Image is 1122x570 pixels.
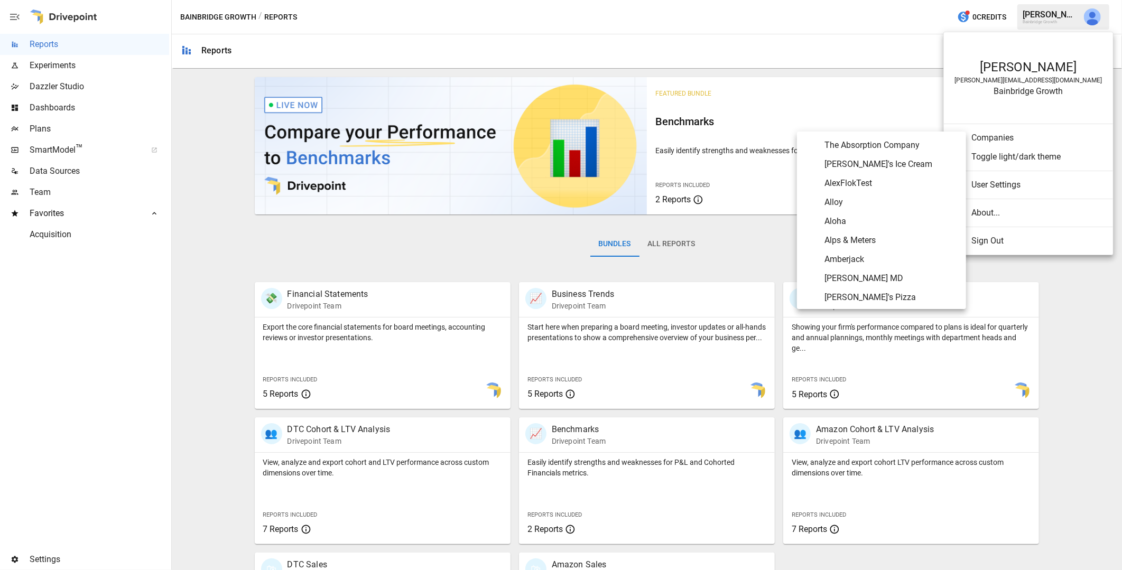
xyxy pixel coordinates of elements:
span: [PERSON_NAME]'s Pizza [824,291,958,304]
span: Aloha [824,215,958,228]
div: [PERSON_NAME][EMAIL_ADDRESS][DOMAIN_NAME] [954,77,1102,84]
span: Alps & Meters [824,234,958,247]
span: Sign Out [971,235,1105,247]
span: AlexFlokTest [824,177,958,190]
span: [PERSON_NAME]'s Ice Cream [824,158,958,171]
span: User Settings [971,179,1105,191]
span: Alloy [824,196,958,209]
span: The Absorption Company [824,139,958,152]
span: Companies [971,132,1105,144]
span: Toggle light/dark theme [971,151,1105,163]
span: [PERSON_NAME] MD [824,272,958,285]
div: Bainbridge Growth [954,86,1102,96]
span: Amberjack [824,253,958,266]
span: About... [971,207,1105,219]
div: [PERSON_NAME] [954,60,1102,74]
